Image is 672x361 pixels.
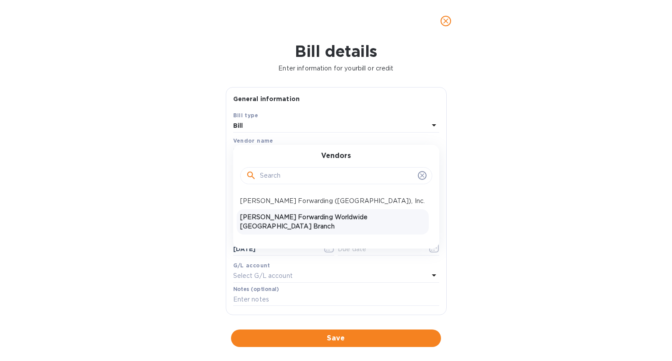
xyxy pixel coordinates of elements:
[240,213,425,231] p: [PERSON_NAME] Forwarding Worldwide [GEOGRAPHIC_DATA] Branch
[435,11,456,32] button: close
[260,169,414,182] input: Search
[321,152,351,160] h3: Vendors
[233,242,316,256] input: Select date
[7,42,665,60] h1: Bill details
[233,137,273,144] b: Vendor name
[233,122,243,129] b: Bill
[238,333,434,343] span: Save
[233,95,300,102] b: General information
[233,262,270,269] b: G/L account
[231,329,441,347] button: Save
[233,293,439,306] input: Enter notes
[338,242,420,256] input: Due date
[233,147,294,156] p: Select vendor name
[233,271,293,280] p: Select G/L account
[233,287,279,292] label: Notes (optional)
[233,112,259,119] b: Bill type
[240,196,425,206] p: [PERSON_NAME] Forwarding ([GEOGRAPHIC_DATA]), Inc.
[7,64,665,73] p: Enter information for your bill or credit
